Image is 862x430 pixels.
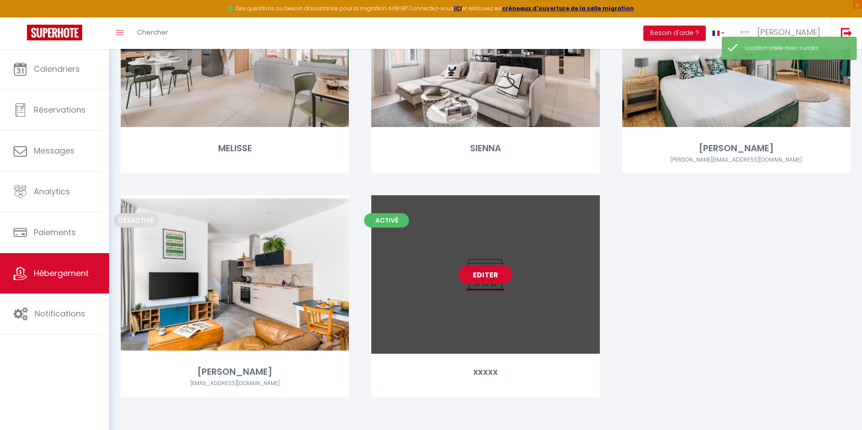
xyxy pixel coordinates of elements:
img: logout [841,27,852,39]
a: Chercher [130,18,175,49]
span: Chercher [137,27,168,37]
div: SIENNA [371,141,599,155]
div: [PERSON_NAME] [121,365,349,379]
span: Calendriers [34,63,80,75]
div: Airbnb [121,379,349,388]
button: Besoin d'aide ? [643,26,706,41]
a: Editer [458,266,512,284]
span: Désactivé [114,213,158,228]
span: Notifications [35,308,85,319]
div: MELISSE [121,141,349,155]
div: Location créée avec succès [745,44,847,53]
div: Airbnb [622,156,850,164]
span: [PERSON_NAME] [757,26,820,38]
img: Super Booking [27,25,82,40]
span: Paiements [34,227,76,238]
span: Hébergement [34,268,89,279]
span: Activé [364,213,409,228]
span: Réservations [34,104,86,115]
div: [PERSON_NAME] [622,141,850,155]
a: créneaux d'ouverture de la salle migration [502,4,634,12]
iframe: Chat [824,390,855,423]
a: ... [PERSON_NAME] [731,18,831,49]
img: ... [738,26,752,39]
a: ICI [454,4,462,12]
span: Messages [34,145,75,156]
div: xxxxx [371,365,599,379]
button: Ouvrir le widget de chat LiveChat [7,4,34,31]
span: Analytics [34,186,70,197]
